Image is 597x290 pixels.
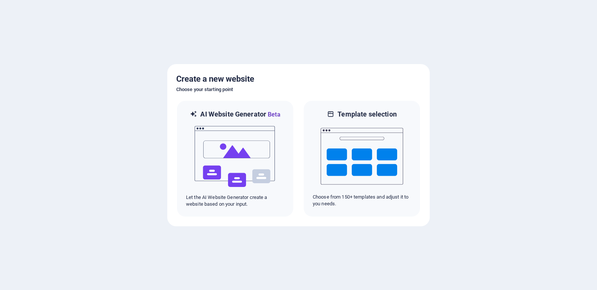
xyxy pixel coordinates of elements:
[176,100,294,217] div: AI Website GeneratorBetaaiLet the AI Website Generator create a website based on your input.
[194,119,276,194] img: ai
[303,100,421,217] div: Template selectionChoose from 150+ templates and adjust it to you needs.
[176,73,421,85] h5: Create a new website
[200,110,280,119] h6: AI Website Generator
[266,111,280,118] span: Beta
[186,194,284,208] p: Let the AI Website Generator create a website based on your input.
[337,110,396,119] h6: Template selection
[176,85,421,94] h6: Choose your starting point
[313,194,411,207] p: Choose from 150+ templates and adjust it to you needs.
